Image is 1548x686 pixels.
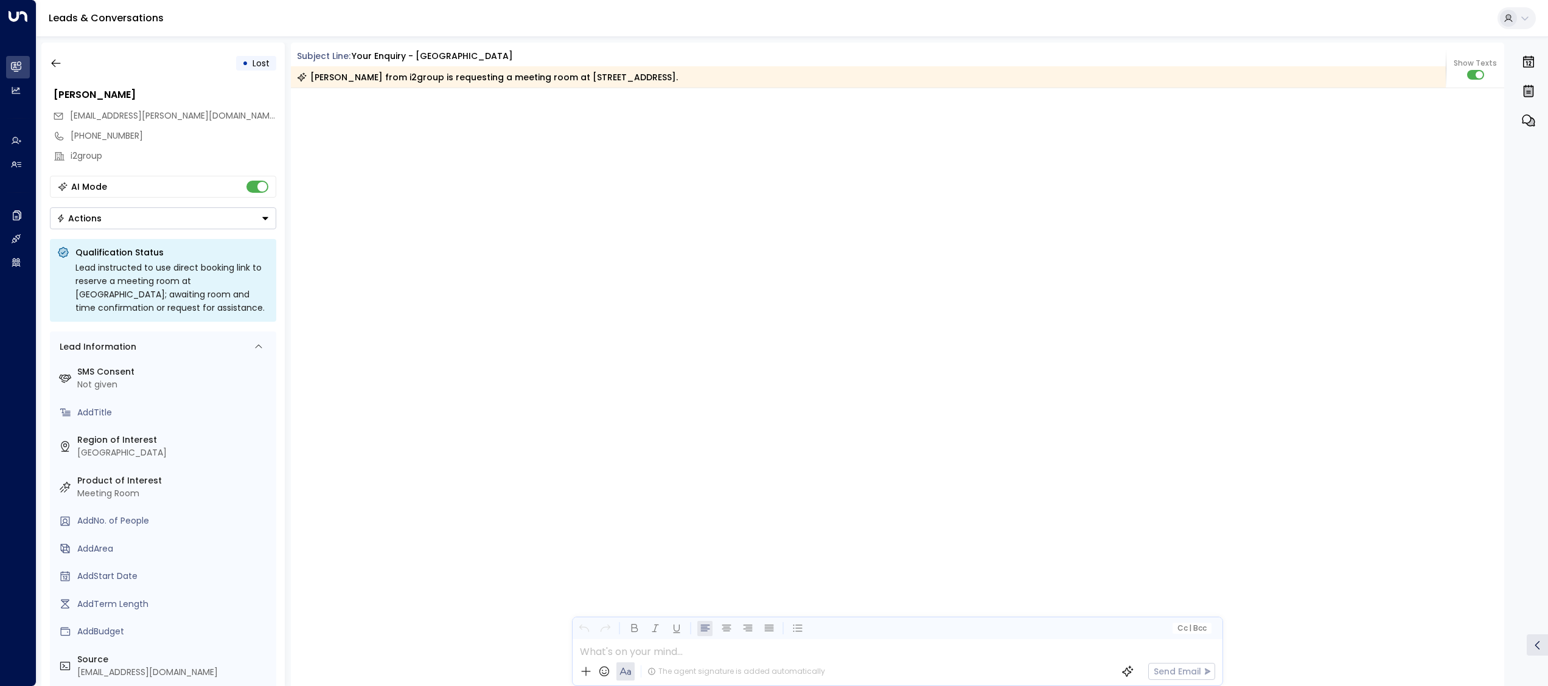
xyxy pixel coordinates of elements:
[647,666,825,677] div: The agent signature is added automatically
[75,261,269,314] div: Lead instructed to use direct booking link to reserve a meeting room at [GEOGRAPHIC_DATA]; awaiti...
[253,57,270,69] span: Lost
[77,666,271,679] div: [EMAIL_ADDRESS][DOMAIN_NAME]
[77,514,271,527] div: AddNo. of People
[71,181,107,193] div: AI Mode
[57,213,102,224] div: Actions
[50,207,276,229] button: Actions
[77,406,271,419] div: AddTitle
[598,621,613,636] button: Redo
[71,130,276,142] div: [PHONE_NUMBER]
[242,52,248,74] div: •
[70,109,276,122] span: mat.johnson@i2group.com
[75,246,269,258] p: Qualification Status
[297,71,678,83] div: [PERSON_NAME] from i2group is requesting a meeting room at [STREET_ADDRESS].
[297,50,350,62] span: Subject Line:
[77,434,271,446] label: Region of Interest
[1189,624,1191,632] span: |
[352,50,513,63] div: Your enquiry - [GEOGRAPHIC_DATA]
[70,109,277,122] span: [EMAIL_ADDRESS][PERSON_NAME][DOMAIN_NAME]
[1454,58,1497,69] span: Show Texts
[77,366,271,378] label: SMS Consent
[1172,623,1211,634] button: Cc|Bcc
[71,150,276,162] div: i2group
[49,11,164,25] a: Leads & Conversations
[576,621,591,636] button: Undo
[77,625,271,638] div: AddBudget
[1177,624,1206,632] span: Cc Bcc
[77,653,271,666] label: Source
[77,474,271,487] label: Product of Interest
[77,570,271,583] div: AddStart Date
[55,341,136,353] div: Lead Information
[50,207,276,229] div: Button group with a nested menu
[54,88,276,102] div: [PERSON_NAME]
[77,378,271,391] div: Not given
[77,446,271,459] div: [GEOGRAPHIC_DATA]
[77,487,271,500] div: Meeting Room
[77,542,271,555] div: AddArea
[77,598,271,611] div: AddTerm Length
